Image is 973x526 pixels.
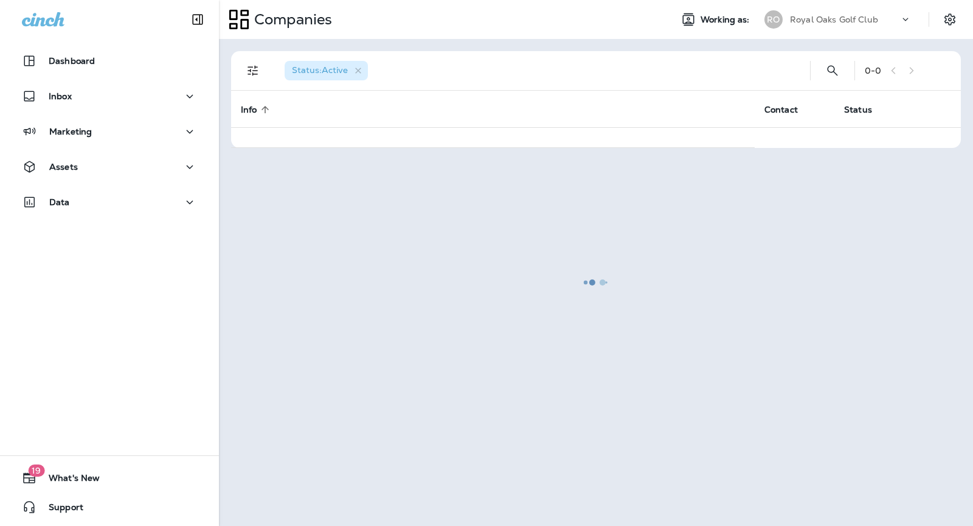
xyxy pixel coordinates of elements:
[49,56,95,66] p: Dashboard
[49,162,78,172] p: Assets
[28,465,44,477] span: 19
[49,91,72,101] p: Inbox
[12,84,207,108] button: Inbox
[36,473,100,488] span: What's New
[181,7,215,32] button: Collapse Sidebar
[249,10,332,29] p: Companies
[12,495,207,519] button: Support
[12,119,207,144] button: Marketing
[49,127,92,136] p: Marketing
[12,155,207,179] button: Assets
[790,15,878,24] p: Royal Oaks Golf Club
[12,190,207,214] button: Data
[701,15,752,25] span: Working as:
[49,197,70,207] p: Data
[12,49,207,73] button: Dashboard
[939,9,961,30] button: Settings
[764,10,783,29] div: RO
[12,466,207,490] button: 19What's New
[36,502,83,517] span: Support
